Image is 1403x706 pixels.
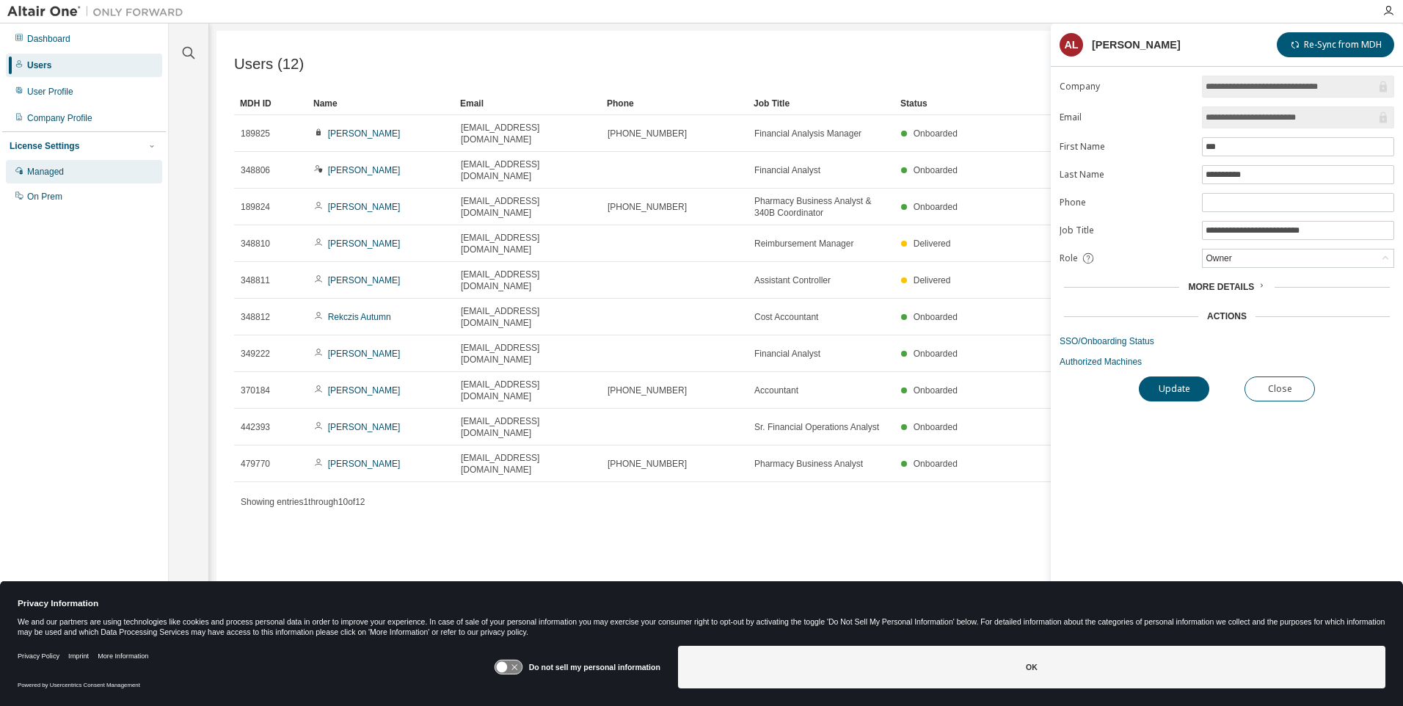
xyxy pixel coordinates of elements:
[1060,33,1083,57] div: AL
[328,128,401,139] a: [PERSON_NAME]
[1060,252,1078,264] span: Role
[914,349,958,359] span: Onboarded
[313,92,448,115] div: Name
[1060,169,1193,181] label: Last Name
[914,422,958,432] span: Onboarded
[461,342,594,365] span: [EMAIL_ADDRESS][DOMAIN_NAME]
[328,459,401,469] a: [PERSON_NAME]
[754,164,820,176] span: Financial Analyst
[461,232,594,255] span: [EMAIL_ADDRESS][DOMAIN_NAME]
[240,92,302,115] div: MDH ID
[608,128,687,139] span: [PHONE_NUMBER]
[1139,376,1209,401] button: Update
[10,140,79,152] div: License Settings
[1203,250,1233,266] div: Owner
[461,122,594,145] span: [EMAIL_ADDRESS][DOMAIN_NAME]
[328,239,401,249] a: [PERSON_NAME]
[608,458,687,470] span: [PHONE_NUMBER]
[328,165,401,175] a: [PERSON_NAME]
[754,195,888,219] span: Pharmacy Business Analyst & 340B Coordinator
[608,201,687,213] span: [PHONE_NUMBER]
[1203,250,1393,267] div: Owner
[461,379,594,402] span: [EMAIL_ADDRESS][DOMAIN_NAME]
[328,385,401,396] a: [PERSON_NAME]
[754,385,798,396] span: Accountant
[1060,225,1193,236] label: Job Title
[461,415,594,439] span: [EMAIL_ADDRESS][DOMAIN_NAME]
[1060,335,1394,347] a: SSO/Onboarding Status
[328,422,401,432] a: [PERSON_NAME]
[1207,310,1247,322] div: Actions
[914,312,958,322] span: Onboarded
[914,128,958,139] span: Onboarded
[27,112,92,124] div: Company Profile
[241,311,270,323] span: 348812
[914,459,958,469] span: Onboarded
[27,166,64,178] div: Managed
[241,421,270,433] span: 442393
[754,128,861,139] span: Financial Analysis Manager
[914,202,958,212] span: Onboarded
[900,92,1302,115] div: Status
[241,385,270,396] span: 370184
[27,59,51,71] div: Users
[1060,356,1394,368] a: Authorized Machines
[1060,81,1193,92] label: Company
[27,33,70,45] div: Dashboard
[241,164,270,176] span: 348806
[461,452,594,476] span: [EMAIL_ADDRESS][DOMAIN_NAME]
[754,238,853,250] span: Reimbursement Manager
[1188,282,1254,292] span: More Details
[1092,39,1181,51] div: [PERSON_NAME]
[241,238,270,250] span: 348810
[234,56,304,73] span: Users (12)
[754,348,820,360] span: Financial Analyst
[754,458,863,470] span: Pharmacy Business Analyst
[1060,112,1193,123] label: Email
[241,201,270,213] span: 189824
[241,274,270,286] span: 348811
[754,421,879,433] span: Sr. Financial Operations Analyst
[1060,197,1193,208] label: Phone
[328,202,401,212] a: [PERSON_NAME]
[241,128,270,139] span: 189825
[914,275,951,285] span: Delivered
[914,165,958,175] span: Onboarded
[461,195,594,219] span: [EMAIL_ADDRESS][DOMAIN_NAME]
[754,92,889,115] div: Job Title
[608,385,687,396] span: [PHONE_NUMBER]
[914,385,958,396] span: Onboarded
[914,239,951,249] span: Delivered
[241,497,365,507] span: Showing entries 1 through 10 of 12
[460,92,595,115] div: Email
[1277,32,1394,57] button: Re-Sync from MDH
[461,159,594,182] span: [EMAIL_ADDRESS][DOMAIN_NAME]
[27,86,73,98] div: User Profile
[461,305,594,329] span: [EMAIL_ADDRESS][DOMAIN_NAME]
[27,191,62,203] div: On Prem
[241,348,270,360] span: 349222
[328,349,401,359] a: [PERSON_NAME]
[1060,141,1193,153] label: First Name
[328,275,401,285] a: [PERSON_NAME]
[461,269,594,292] span: [EMAIL_ADDRESS][DOMAIN_NAME]
[7,4,191,19] img: Altair One
[1245,376,1315,401] button: Close
[754,311,818,323] span: Cost Accountant
[241,458,270,470] span: 479770
[328,312,391,322] a: Rekczis Autumn
[607,92,742,115] div: Phone
[754,274,831,286] span: Assistant Controller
